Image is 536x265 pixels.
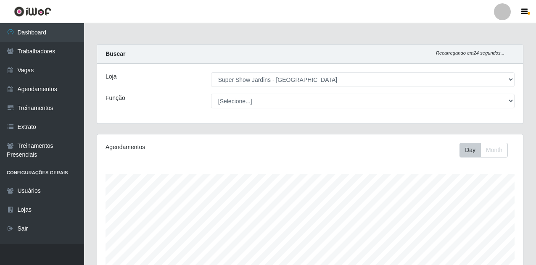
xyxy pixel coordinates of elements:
[436,50,504,55] i: Recarregando em 24 segundos...
[14,6,51,17] img: CoreUI Logo
[481,143,508,157] button: Month
[106,50,125,57] strong: Buscar
[459,143,515,157] div: Toolbar with button groups
[106,143,269,152] div: Agendamentos
[459,143,481,157] button: Day
[106,94,125,102] label: Função
[459,143,508,157] div: First group
[106,72,116,81] label: Loja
